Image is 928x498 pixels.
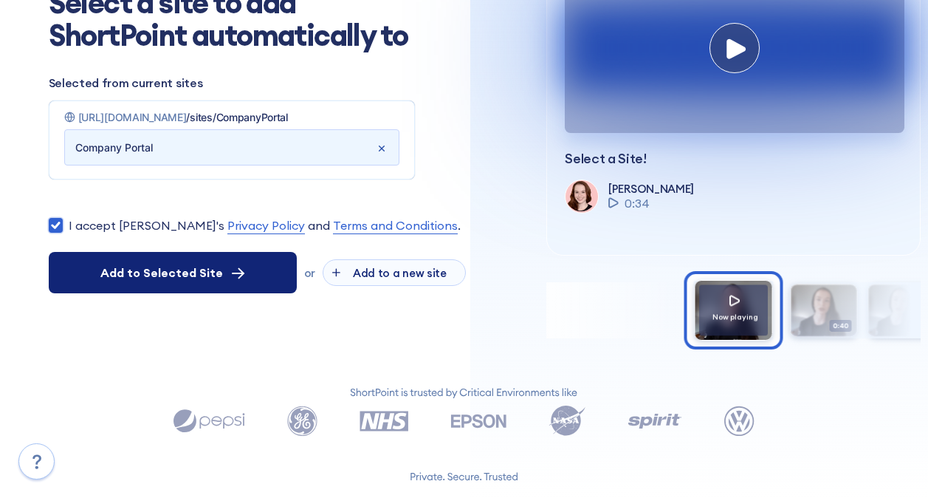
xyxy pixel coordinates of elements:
[49,74,512,92] p: Selected from current sites
[565,151,902,167] p: Select a Site!
[333,216,458,234] a: Terms and Conditions
[343,266,456,280] span: Add to a new site
[304,266,315,280] span: or
[323,259,466,286] button: Add to a new site
[625,194,650,212] span: 0:34
[78,111,187,123] span: [URL][DOMAIN_NAME]
[662,327,928,498] iframe: Chat Widget
[608,182,694,196] p: [PERSON_NAME]
[52,105,411,129] div: https://vtprivate.sharepoint.com/sites/CompanyPortal
[227,216,305,234] a: Privacy Policy
[830,320,852,332] span: 0:40
[712,312,758,321] span: Now playing
[69,216,461,234] label: I accept [PERSON_NAME]'s and .
[566,180,597,211] img: shortpoint-support-team
[186,111,287,123] span: /sites/CompanyPortal
[75,136,375,160] input: Search sites
[49,252,297,293] button: Add to Selected Site
[100,264,223,282] span: Add to Selected Site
